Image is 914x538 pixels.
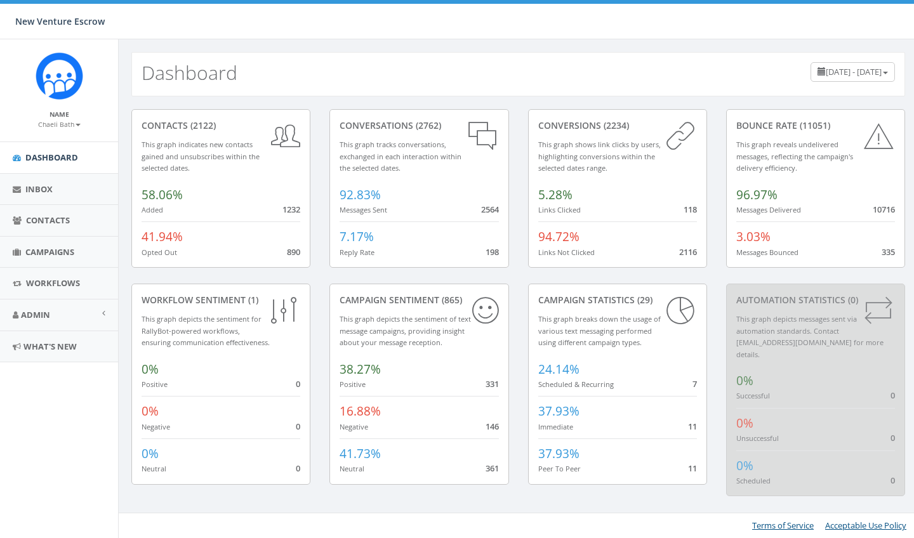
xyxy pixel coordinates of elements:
small: Messages Sent [340,205,387,214]
span: (2122) [188,119,216,131]
span: 10716 [873,204,895,215]
small: Messages Bounced [736,247,798,257]
small: Opted Out [142,247,177,257]
small: Reply Rate [340,247,374,257]
span: 16.88% [340,403,381,419]
span: 0 [891,432,895,443]
span: 7.17% [340,228,374,245]
span: (1) [246,294,258,306]
span: 0% [142,403,159,419]
span: Inbox [25,183,53,195]
span: 58.06% [142,187,183,203]
small: This graph breaks down the usage of various text messaging performed using different campaign types. [538,314,661,347]
span: 94.72% [538,228,580,245]
span: 37.93% [538,445,580,462]
span: 890 [287,246,300,258]
div: contacts [142,119,300,132]
small: This graph indicates new contacts gained and unsubscribes within the selected dates. [142,140,260,173]
span: Campaigns [25,246,74,258]
span: 0 [296,421,300,432]
span: (29) [635,294,652,306]
span: 361 [486,463,499,474]
span: 3.03% [736,228,771,245]
small: Neutral [340,464,364,473]
small: Scheduled [736,476,771,485]
small: Links Clicked [538,205,581,214]
span: 5.28% [538,187,573,203]
a: Acceptable Use Policy [825,520,906,531]
small: Name [50,110,69,119]
span: 0 [296,463,300,474]
span: 1232 [282,204,300,215]
span: 37.93% [538,403,580,419]
span: Dashboard [25,152,78,163]
div: Workflow Sentiment [142,294,300,306]
small: Messages Delivered [736,205,801,214]
span: 38.27% [340,361,381,377]
span: 41.73% [340,445,381,462]
div: conversations [340,119,498,132]
small: Negative [142,422,170,431]
span: 92.83% [340,187,381,203]
span: (2234) [601,119,629,131]
span: 0% [736,415,753,431]
span: 24.14% [538,361,580,377]
span: 0% [736,457,753,474]
span: 146 [486,421,499,432]
span: (865) [439,294,462,306]
span: New Venture Escrow [15,15,105,27]
small: Immediate [538,422,573,431]
small: Positive [142,379,168,389]
small: Chaeli Bath [38,120,81,129]
small: Added [142,205,163,214]
div: Bounce Rate [736,119,895,132]
small: This graph depicts messages sent via automation standards. Contact [EMAIL_ADDRESS][DOMAIN_NAME] f... [736,314,884,359]
div: conversions [538,119,697,132]
small: Scheduled & Recurring [538,379,614,389]
small: Positive [340,379,366,389]
span: 96.97% [736,187,778,203]
small: Links Not Clicked [538,247,595,257]
span: 0% [736,372,753,389]
span: 0 [296,378,300,390]
span: 11 [688,421,697,432]
h2: Dashboard [142,62,237,83]
span: (2762) [413,119,441,131]
span: 0% [142,445,159,462]
span: Admin [21,309,50,320]
span: (0) [845,294,858,306]
div: Automation Statistics [736,294,895,306]
img: Rally_Corp_Icon_1.png [36,52,83,100]
span: 7 [692,378,697,390]
div: Campaign Sentiment [340,294,498,306]
small: Peer To Peer [538,464,581,473]
span: Workflows [26,277,80,289]
span: 0 [891,390,895,401]
small: Unsuccessful [736,433,779,443]
span: 0 [891,475,895,486]
span: 118 [684,204,697,215]
span: 41.94% [142,228,183,245]
span: 335 [882,246,895,258]
a: Chaeli Bath [38,118,81,129]
span: 198 [486,246,499,258]
span: 11 [688,463,697,474]
small: This graph depicts the sentiment of text message campaigns, providing insight about your message ... [340,314,471,347]
small: This graph depicts the sentiment for RallyBot-powered workflows, ensuring communication effective... [142,314,270,347]
span: 2564 [481,204,499,215]
span: 2116 [679,246,697,258]
div: Campaign Statistics [538,294,697,306]
span: (11051) [797,119,830,131]
span: 331 [486,378,499,390]
small: Negative [340,422,368,431]
span: 0% [142,361,159,377]
small: Successful [736,391,770,400]
span: What's New [23,341,77,352]
small: This graph reveals undelivered messages, reflecting the campaign's delivery efficiency. [736,140,853,173]
small: This graph shows link clicks by users, highlighting conversions within the selected dates range. [538,140,661,173]
span: Contacts [26,214,70,226]
span: [DATE] - [DATE] [826,66,882,77]
a: Terms of Service [752,520,814,531]
small: Neutral [142,464,166,473]
small: This graph tracks conversations, exchanged in each interaction within the selected dates. [340,140,461,173]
